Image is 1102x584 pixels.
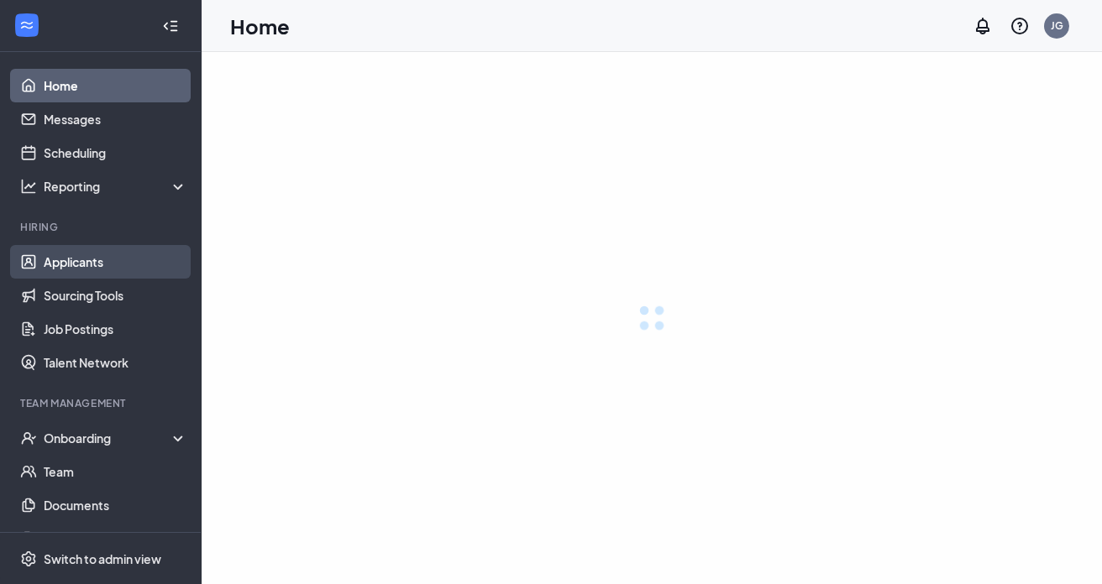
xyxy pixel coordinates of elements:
[20,396,184,410] div: Team Management
[44,245,187,279] a: Applicants
[44,430,188,446] div: Onboarding
[44,550,161,567] div: Switch to admin view
[44,346,187,379] a: Talent Network
[1010,16,1030,36] svg: QuestionInfo
[44,455,187,488] a: Team
[44,178,188,195] div: Reporting
[20,178,37,195] svg: Analysis
[20,430,37,446] svg: UserCheck
[44,522,187,555] a: SurveysCrown
[230,12,290,40] h1: Home
[973,16,993,36] svg: Notifications
[162,18,179,34] svg: Collapse
[44,69,187,102] a: Home
[44,488,187,522] a: Documents
[20,220,184,234] div: Hiring
[44,312,187,346] a: Job Postings
[44,136,187,169] a: Scheduling
[1051,18,1063,33] div: JG
[44,279,187,312] a: Sourcing Tools
[44,102,187,136] a: Messages
[18,17,35,34] svg: WorkstreamLogo
[20,550,37,567] svg: Settings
